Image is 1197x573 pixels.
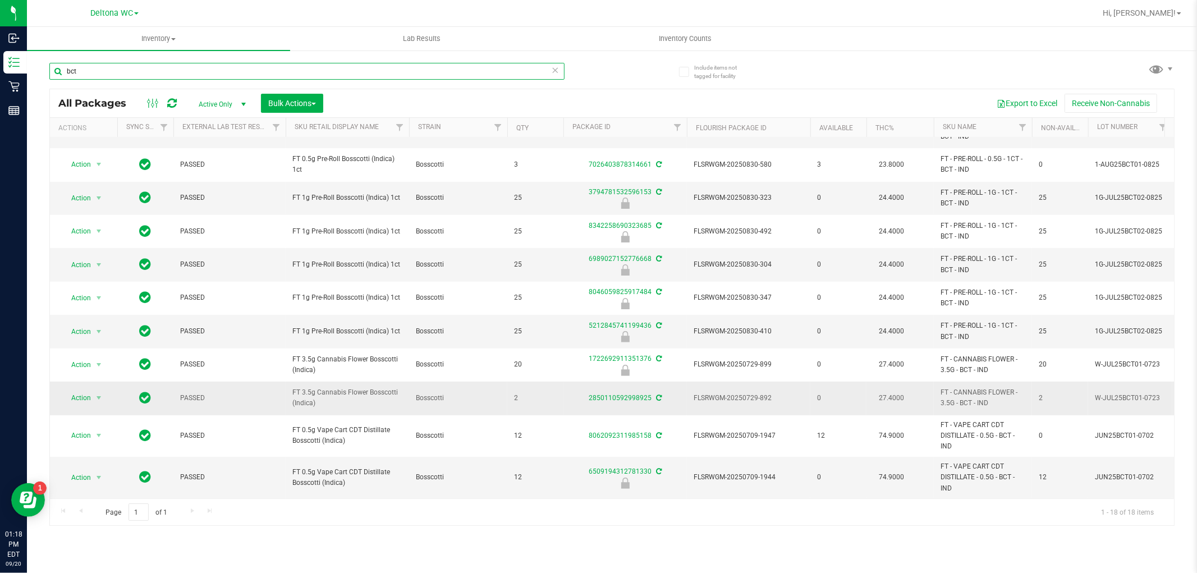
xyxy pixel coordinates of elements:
[817,472,860,483] span: 0
[140,323,152,339] span: In Sync
[8,33,20,44] inline-svg: Inbound
[140,223,152,239] span: In Sync
[416,472,501,483] span: Bosscotti
[391,118,409,137] a: Filter
[140,428,152,443] span: In Sync
[61,428,91,443] span: Action
[5,560,22,568] p: 09/20
[1095,472,1166,483] span: JUN25BCT01-0702
[514,159,557,170] span: 3
[562,331,689,342] div: Newly Received
[140,290,152,305] span: In Sync
[514,292,557,303] span: 25
[589,432,652,439] a: 8062092311985158
[1095,430,1166,441] span: JUN25BCT01-0702
[1095,259,1166,270] span: 1G-JUL25BCT02-0825
[8,105,20,116] inline-svg: Reports
[61,257,91,273] span: Action
[292,326,402,337] span: FT 1g Pre-Roll Bosscotti (Indica) 1ct
[654,322,662,329] span: Sync from Compliance System
[8,57,20,68] inline-svg: Inventory
[873,323,910,340] span: 24.4000
[514,472,557,483] span: 12
[589,222,652,230] a: 8342258690323685
[694,192,804,203] span: FLSRWGM-20250830-323
[668,118,687,137] a: Filter
[943,123,976,131] a: SKU Name
[92,428,106,443] span: select
[694,226,804,237] span: FLSRWGM-20250830-492
[941,420,1025,452] span: FT - VAPE CART CDT DISTILLATE - 0.5G - BCT - IND
[817,326,860,337] span: 0
[155,118,173,137] a: Filter
[589,255,652,263] a: 6989027152776668
[941,320,1025,342] span: FT - PRE-ROLL - 1G - 1CT - BCT - IND
[92,390,106,406] span: select
[267,118,286,137] a: Filter
[92,257,106,273] span: select
[941,221,1025,242] span: FT - PRE-ROLL - 1G - 1CT - BCT - IND
[989,94,1065,113] button: Export to Excel
[817,430,860,441] span: 12
[694,393,804,404] span: FLSRWGM-20250729-892
[514,259,557,270] span: 25
[92,157,106,172] span: select
[562,365,689,376] div: Newly Received
[180,259,279,270] span: PASSED
[1039,292,1081,303] span: 25
[873,356,910,373] span: 27.4000
[61,190,91,206] span: Action
[61,157,91,172] span: Action
[873,157,910,173] span: 23.8000
[654,394,662,402] span: Sync from Compliance System
[61,324,91,340] span: Action
[489,118,507,137] a: Filter
[1095,326,1166,337] span: 1G-JUL25BCT02-0825
[416,359,501,370] span: Bosscotti
[589,467,652,475] a: 6509194312781330
[553,27,817,51] a: Inventory Counts
[61,290,91,306] span: Action
[140,356,152,372] span: In Sync
[27,34,290,44] span: Inventory
[292,387,402,409] span: FT 3.5g Cannabis Flower Bosscotti (Indica)
[388,34,456,44] span: Lab Results
[1095,359,1166,370] span: W-JUL25BCT01-0723
[1065,94,1157,113] button: Receive Non-Cannabis
[90,8,133,18] span: Deltona WC
[92,470,106,485] span: select
[292,192,402,203] span: FT 1g Pre-Roll Bosscotti (Indica) 1ct
[61,470,91,485] span: Action
[817,393,860,404] span: 0
[514,192,557,203] span: 25
[61,390,91,406] span: Action
[140,469,152,485] span: In Sync
[589,188,652,196] a: 3794781532596153
[514,430,557,441] span: 12
[180,326,279,337] span: PASSED
[589,394,652,402] a: 2850110592998925
[92,190,106,206] span: select
[140,190,152,205] span: In Sync
[589,355,652,363] a: 1722692911351376
[562,298,689,309] div: Newly Received
[292,154,402,175] span: FT 0.5g Pre-Roll Bosscotti (Indica) 1ct
[819,124,853,132] a: Available
[92,324,106,340] span: select
[562,264,689,276] div: Newly Received
[140,157,152,172] span: In Sync
[180,393,279,404] span: PASSED
[694,326,804,337] span: FLSRWGM-20250830-410
[516,124,529,132] a: Qty
[1041,124,1091,132] a: Non-Available
[1039,192,1081,203] span: 25
[817,226,860,237] span: 0
[268,99,316,108] span: Bulk Actions
[1039,259,1081,270] span: 25
[1039,430,1081,441] span: 0
[180,430,279,441] span: PASSED
[817,159,860,170] span: 3
[292,292,402,303] span: FT 1g Pre-Roll Bosscotti (Indica) 1ct
[941,387,1025,409] span: FT - CANNABIS FLOWER - 3.5G - BCT - IND
[8,81,20,92] inline-svg: Retail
